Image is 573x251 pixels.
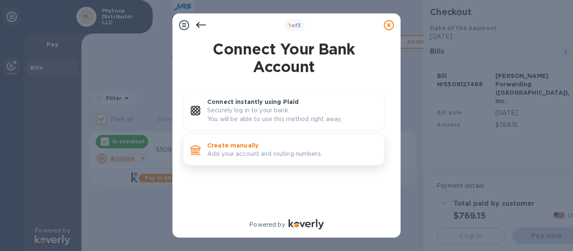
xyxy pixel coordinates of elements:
p: Connect instantly using Plaid [207,98,378,106]
p: Add your account and routing numbers. [207,150,378,158]
span: 1 [289,22,291,28]
p: Create manually [207,141,378,150]
img: Logo [289,219,324,229]
p: Powered by [249,220,285,229]
p: Securely log in to your bank. You will be able to use this method right away. [207,106,378,124]
h1: Connect Your Bank Account [180,40,388,75]
b: of 3 [289,22,301,28]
